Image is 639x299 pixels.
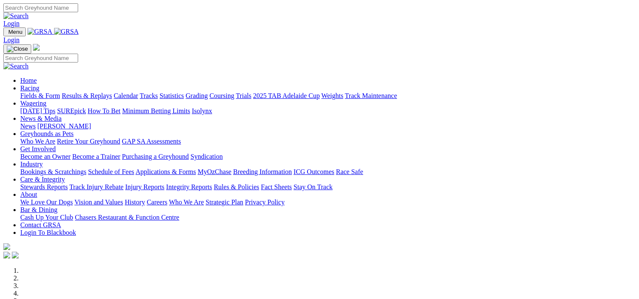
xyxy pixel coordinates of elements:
[20,221,61,228] a: Contact GRSA
[20,84,39,92] a: Racing
[3,27,26,36] button: Toggle navigation
[3,36,19,43] a: Login
[261,183,292,190] a: Fact Sheets
[20,183,636,191] div: Care & Integrity
[125,183,164,190] a: Injury Reports
[20,160,43,168] a: Industry
[62,92,112,99] a: Results & Replays
[125,198,145,206] a: History
[57,107,86,114] a: SUREpick
[20,122,35,130] a: News
[169,198,204,206] a: Who We Are
[294,183,332,190] a: Stay On Track
[72,153,120,160] a: Become a Trainer
[3,63,29,70] img: Search
[3,243,10,250] img: logo-grsa-white.png
[20,206,57,213] a: Bar & Dining
[3,20,19,27] a: Login
[160,92,184,99] a: Statistics
[20,153,636,160] div: Get Involved
[3,54,78,63] input: Search
[253,92,320,99] a: 2025 TAB Adelaide Cup
[20,107,55,114] a: [DATE] Tips
[140,92,158,99] a: Tracks
[57,138,120,145] a: Retire Your Greyhound
[7,46,28,52] img: Close
[20,145,56,152] a: Get Involved
[3,3,78,12] input: Search
[214,183,259,190] a: Rules & Policies
[3,12,29,20] img: Search
[20,214,636,221] div: Bar & Dining
[122,153,189,160] a: Purchasing a Greyhound
[33,44,40,51] img: logo-grsa-white.png
[245,198,285,206] a: Privacy Policy
[37,122,91,130] a: [PERSON_NAME]
[20,198,636,206] div: About
[20,138,55,145] a: Who We Are
[3,252,10,258] img: facebook.svg
[20,214,73,221] a: Cash Up Your Club
[321,92,343,99] a: Weights
[12,252,19,258] img: twitter.svg
[20,115,62,122] a: News & Media
[336,168,363,175] a: Race Safe
[192,107,212,114] a: Isolynx
[20,107,636,115] div: Wagering
[88,168,134,175] a: Schedule of Fees
[166,183,212,190] a: Integrity Reports
[114,92,138,99] a: Calendar
[20,92,60,99] a: Fields & Form
[20,168,636,176] div: Industry
[8,29,22,35] span: Menu
[74,198,123,206] a: Vision and Values
[20,153,71,160] a: Become an Owner
[198,168,231,175] a: MyOzChase
[20,130,73,137] a: Greyhounds as Pets
[88,107,121,114] a: How To Bet
[3,44,31,54] button: Toggle navigation
[206,198,243,206] a: Strategic Plan
[345,92,397,99] a: Track Maintenance
[27,28,52,35] img: GRSA
[20,183,68,190] a: Stewards Reports
[20,122,636,130] div: News & Media
[20,229,76,236] a: Login To Blackbook
[122,138,181,145] a: GAP SA Assessments
[69,183,123,190] a: Track Injury Rebate
[147,198,167,206] a: Careers
[136,168,196,175] a: Applications & Forms
[20,77,37,84] a: Home
[75,214,179,221] a: Chasers Restaurant & Function Centre
[20,191,37,198] a: About
[20,92,636,100] div: Racing
[20,168,86,175] a: Bookings & Scratchings
[190,153,223,160] a: Syndication
[54,28,79,35] img: GRSA
[236,92,251,99] a: Trials
[209,92,234,99] a: Coursing
[233,168,292,175] a: Breeding Information
[20,198,73,206] a: We Love Our Dogs
[20,138,636,145] div: Greyhounds as Pets
[122,107,190,114] a: Minimum Betting Limits
[20,100,46,107] a: Wagering
[20,176,65,183] a: Care & Integrity
[186,92,208,99] a: Grading
[294,168,334,175] a: ICG Outcomes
